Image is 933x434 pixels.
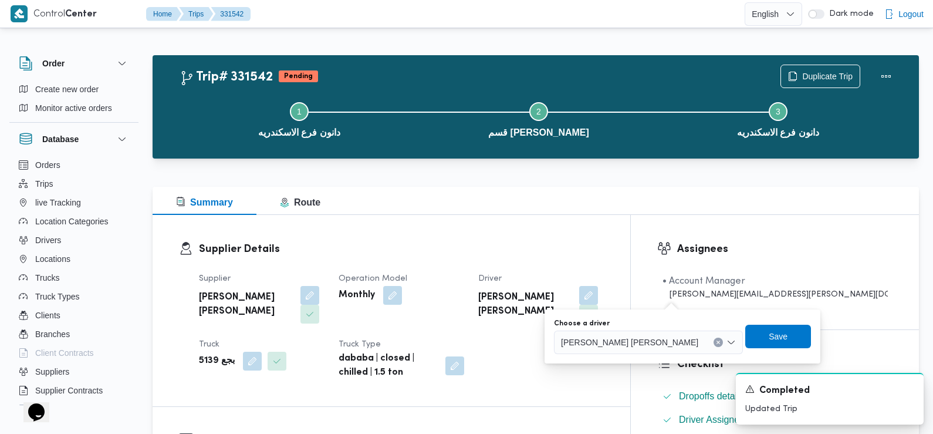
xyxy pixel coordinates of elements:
h3: Database [42,132,79,146]
p: Updated Trip [745,403,914,415]
h3: Supplier Details [199,241,604,257]
div: Notification [745,383,914,398]
b: Monthly [339,288,375,302]
span: Dark mode [824,9,874,19]
span: Clients [35,308,60,322]
button: Create new order [14,80,134,99]
button: Orders [14,156,134,174]
span: Supplier [199,275,231,282]
button: Driver Assigned [658,411,893,429]
b: Pending [284,73,313,80]
span: Duplicate Trip [802,69,853,83]
span: Suppliers [35,365,69,379]
span: Monitor active orders [35,101,112,115]
div: Database [9,156,138,410]
button: Branches [14,325,134,344]
span: 2 [536,107,541,116]
button: Clients [14,306,134,325]
span: Dropoffs details entered [679,389,779,403]
img: X8yXhbKr1z7QwAAAABJRU5ErkJggg== [11,5,28,22]
span: Driver Assigned [679,413,745,427]
span: Driver [478,275,502,282]
button: Client Contracts [14,344,134,362]
span: Truck Type [339,341,381,348]
span: Driver Assigned [679,415,745,425]
button: Trucks [14,268,134,287]
div: • Account Manager [662,274,888,288]
b: [PERSON_NAME] [PERSON_NAME] [199,291,292,319]
button: Open list of options [726,338,736,347]
button: Actions [874,65,898,88]
b: [PERSON_NAME] [PERSON_NAME] [478,291,572,319]
span: Orders [35,158,60,172]
h3: Checklist [677,356,893,372]
button: Monitor active orders [14,99,134,117]
button: Order [19,56,129,70]
button: Save [745,325,811,348]
b: dababa | closed | chilled | 1.5 ton [339,352,437,380]
button: Trips [14,174,134,193]
span: قسم [PERSON_NAME] [488,126,589,140]
span: Operation Model [339,275,407,282]
b: Center [65,10,97,19]
span: Location Categories [35,214,109,228]
button: Locations [14,250,134,268]
span: دانون فرع الاسكندريه [737,126,819,140]
span: Pending [279,70,318,82]
button: دانون فرع الاسكندريه [180,88,419,149]
span: Truck Types [35,290,79,304]
span: Summary [176,197,233,207]
span: Create new order [35,82,99,96]
button: Duplicate Trip [780,65,860,88]
button: 331542 [211,7,251,21]
button: Supplier Contracts [14,381,134,400]
span: Completed [759,384,810,398]
button: Clear input [714,338,723,347]
span: 1 [297,107,302,116]
button: Devices [14,400,134,419]
button: Home [146,7,181,21]
span: Supplier Contracts [35,383,103,398]
span: Client Contracts [35,346,94,360]
iframe: chat widget [12,387,49,422]
span: Dropoffs details entered [679,391,779,401]
h3: Assignees [677,241,893,257]
h2: Trip# 331542 [180,70,273,85]
button: دانون فرع الاسكندريه [658,88,898,149]
button: Logout [880,2,928,26]
button: Location Categories [14,212,134,231]
button: Database [19,132,129,146]
span: Branches [35,327,70,341]
div: [PERSON_NAME][EMAIL_ADDRESS][PERSON_NAME][DOMAIN_NAME] [662,288,888,301]
span: دانون فرع الاسكندريه [258,126,340,140]
h3: Order [42,56,65,70]
button: Truck Types [14,287,134,306]
span: Route [280,197,320,207]
span: 3 [776,107,780,116]
span: • Account Manager abdallah.mohamed@illa.com.eg [662,274,888,301]
button: قسم [PERSON_NAME] [419,88,658,149]
button: Dropoffs details entered [658,387,893,406]
span: Trucks [35,271,59,285]
b: 5139 بجع [199,354,235,368]
span: Drivers [35,233,61,247]
span: live Tracking [35,196,81,210]
span: Trips [35,177,53,191]
label: Choose a driver [554,319,610,328]
span: Truck [199,341,219,348]
button: live Tracking [14,193,134,212]
span: Logout [898,7,924,21]
span: Locations [35,252,70,266]
div: Order [9,80,138,122]
button: Suppliers [14,362,134,381]
span: Devices [35,402,65,416]
span: Save [769,329,787,344]
button: Drivers [14,231,134,250]
button: Trips [179,7,213,21]
span: [PERSON_NAME] [PERSON_NAME] [561,335,698,348]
